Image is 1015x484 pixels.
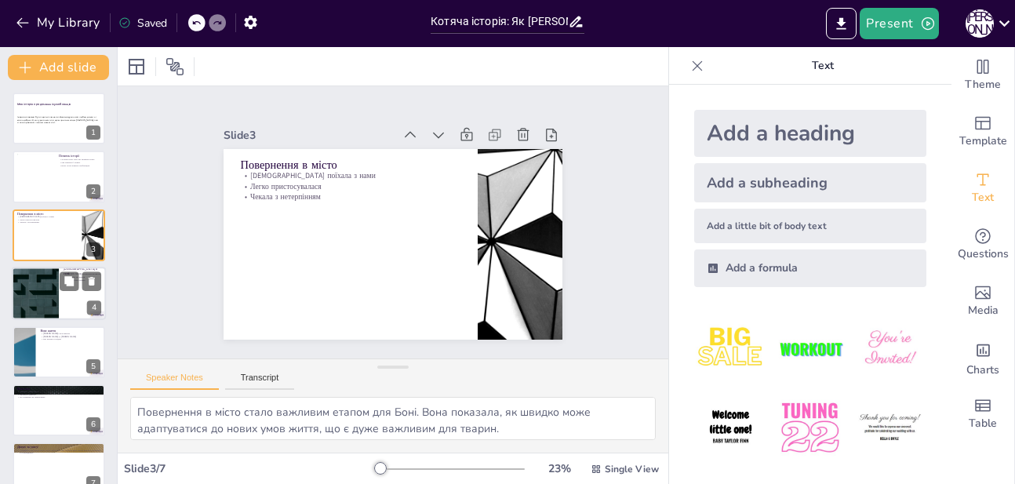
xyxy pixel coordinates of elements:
[118,16,167,31] div: Saved
[82,272,101,291] button: Delete Slide
[951,160,1014,217] div: Add text boxes
[124,54,149,79] div: Layout
[64,267,101,275] p: [DEMOGRAPHIC_DATA] в селі
[124,461,374,476] div: Slide 3 / 7
[8,55,109,80] button: Add slide
[694,110,926,157] div: Add a heading
[40,328,100,333] p: Нове життя
[972,189,994,206] span: Text
[968,302,999,319] span: Media
[969,415,997,432] span: Table
[951,217,1014,273] div: Get real-time input from your audience
[40,337,100,340] p: Три котики в родині
[966,9,994,38] div: Д [PERSON_NAME]
[393,302,562,317] div: Slide 3
[59,163,100,166] p: Вона стала нашим улюбленцем
[326,264,546,274] p: [DEMOGRAPHIC_DATA] поїхала з нами
[60,272,78,291] button: Duplicate Slide
[86,184,100,198] div: 2
[64,276,101,279] p: Полювала на мишей
[17,102,71,105] strong: Моя історія про домашніх улюбленців
[64,273,101,276] p: [PERSON_NAME] почувалася вільною
[59,158,100,161] p: Чотири роки тому ми знайшли Боню
[860,8,938,39] button: Present
[13,384,105,436] div: 6
[694,209,926,243] div: Add a little bit of body text
[951,47,1014,104] div: Change the overall theme
[540,461,578,476] div: 23 %
[17,387,100,391] p: Висновок
[86,242,100,257] div: 3
[951,386,1014,442] div: Add a table
[17,218,78,221] p: Легко пристосувалася
[17,393,100,396] p: Любити і берегти
[13,209,105,261] div: 3
[966,8,994,39] button: Д [PERSON_NAME]
[86,126,100,140] div: 1
[17,221,78,224] p: Чекала з нетерпінням
[605,463,659,475] span: Single View
[853,312,926,385] img: 3.jpeg
[826,8,857,39] button: Export to PowerPoint
[40,332,100,335] p: [PERSON_NAME] стала мамою
[326,272,546,288] p: Повернення в місто
[87,301,101,315] div: 4
[86,417,100,431] div: 6
[225,373,295,390] button: Transcript
[59,161,100,164] p: Ми назвали її Бонею
[13,93,105,144] div: 1
[951,273,1014,329] div: Add images, graphics, shapes or video
[326,253,546,264] p: Легко пристосувалася
[40,335,100,338] p: [PERSON_NAME] та [PERSON_NAME]
[853,391,926,464] img: 6.jpeg
[86,359,100,373] div: 5
[694,312,767,385] img: 1.jpeg
[966,362,999,379] span: Charts
[326,242,546,253] p: Чекала з нетерпінням
[773,312,846,385] img: 2.jpeg
[17,215,78,218] p: [DEMOGRAPHIC_DATA] поїхала з нами
[17,449,100,454] p: Сподіваюся, ви також маєте своїх улюбленців, які роблять ваше життя кращим, теплішим та яскравішим!
[17,445,100,449] p: Дякую за увагу!
[12,267,106,320] div: 4
[130,373,219,390] button: Speaker Notes
[951,329,1014,386] div: Add charts and graphs
[965,76,1001,93] span: Theme
[951,104,1014,160] div: Add ready made slides
[694,391,767,464] img: 4.jpeg
[13,326,105,378] div: 5
[17,212,78,217] p: Повернення в місто
[17,396,100,399] p: Не залишати на призволяще
[694,249,926,287] div: Add a formula
[64,279,101,282] p: Ніжилася на сонечку
[694,163,926,202] div: Add a subheading
[17,116,98,124] span: Тварини завжди були поряд із людьми. Вони дарують нам любов, радість і вчать доброті. Я хочу розп...
[13,151,105,202] div: 2
[12,10,107,35] button: My Library
[17,390,100,393] p: Тварини - вірні друзі
[59,153,100,158] p: Початок історії
[773,391,846,464] img: 5.jpeg
[431,10,568,33] input: Insert title
[130,397,656,440] textarea: Повернення в місто стало важливим етапом для Боні. Вона показала, як швидко може адаптуватися до ...
[959,133,1007,150] span: Template
[166,57,184,76] span: Position
[958,246,1009,263] span: Questions
[710,47,936,85] p: Text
